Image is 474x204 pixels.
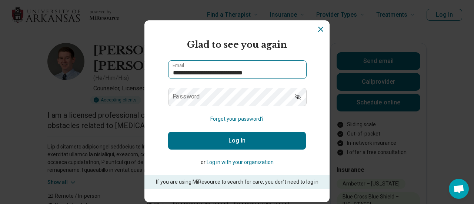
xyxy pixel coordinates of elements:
section: Login Dialog [144,20,330,202]
p: If you are using MiResource to search for care, you don’t need to log in [155,178,319,186]
label: Password [173,94,200,100]
h2: Glad to see you again [168,38,306,51]
button: Forgot your password? [210,115,264,123]
label: Email [173,63,184,68]
button: Show password [290,88,306,106]
button: Log in with your organization [207,158,274,166]
button: Dismiss [316,25,325,34]
button: Log In [168,132,306,150]
p: or [168,158,306,166]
